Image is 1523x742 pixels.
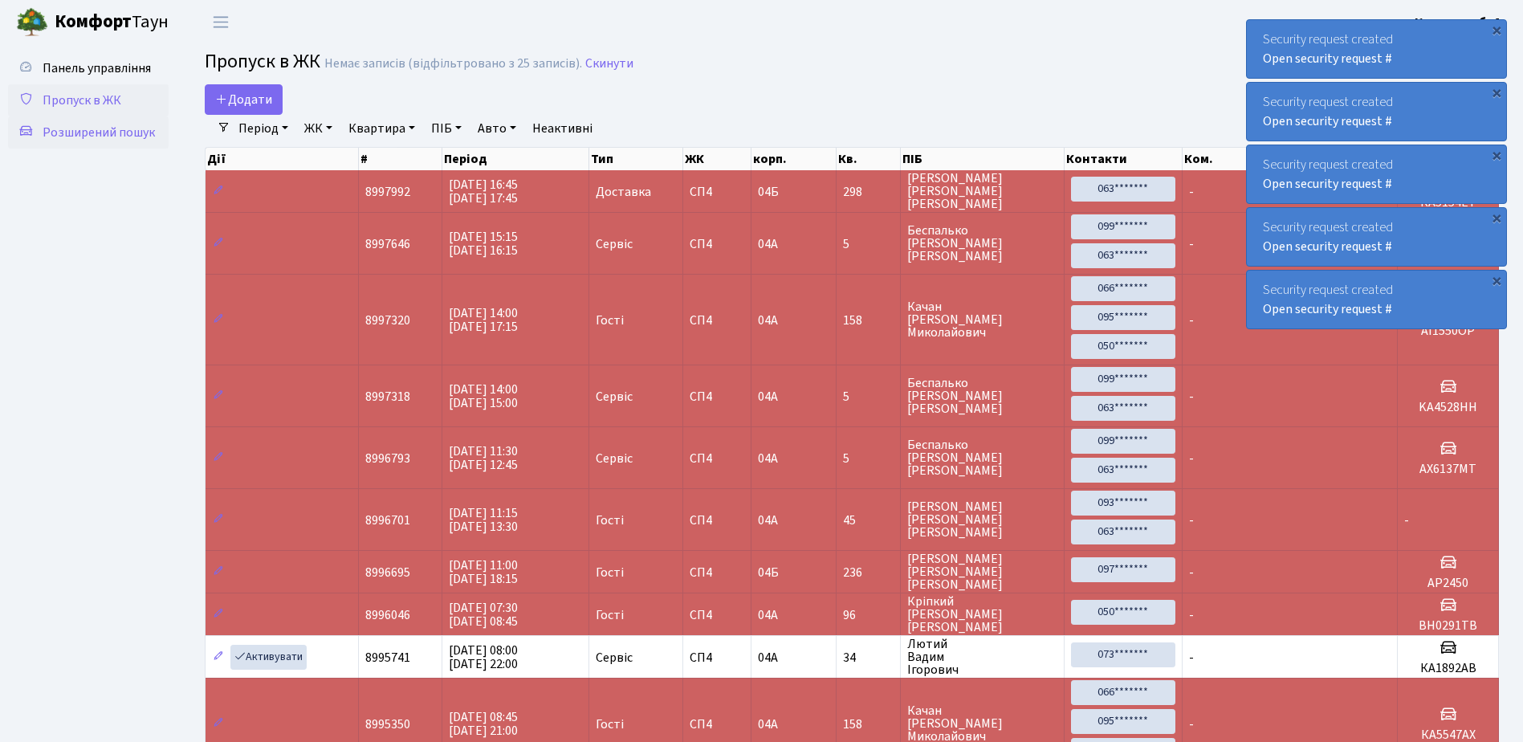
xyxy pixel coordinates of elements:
[1263,112,1392,130] a: Open security request #
[449,708,518,740] span: [DATE] 08:45 [DATE] 21:00
[690,566,744,579] span: СП4
[907,300,1057,339] span: Качан [PERSON_NAME] Миколайович
[8,52,169,84] a: Панель управління
[425,115,468,142] a: ПІБ
[1404,512,1409,529] span: -
[690,390,744,403] span: СП4
[758,564,779,581] span: 04Б
[365,606,410,624] span: 8996046
[596,609,624,622] span: Гості
[843,609,894,622] span: 96
[8,116,169,149] a: Розширений пошук
[1189,312,1194,329] span: -
[449,304,518,336] span: [DATE] 14:00 [DATE] 17:15
[1189,183,1194,201] span: -
[585,56,633,71] a: Скинути
[449,442,518,474] span: [DATE] 11:30 [DATE] 12:45
[1488,210,1505,226] div: ×
[365,564,410,581] span: 8996695
[1404,324,1492,339] h5: АІ1550ОР
[1263,238,1392,255] a: Open security request #
[365,183,410,201] span: 8997992
[365,715,410,733] span: 8995350
[55,9,132,35] b: Комфорт
[690,651,744,664] span: СП4
[449,381,518,412] span: [DATE] 14:00 [DATE] 15:00
[1263,300,1392,318] a: Open security request #
[1247,271,1506,328] div: Security request created
[1404,576,1492,591] h5: АР2450
[1247,83,1506,141] div: Security request created
[449,642,518,673] span: [DATE] 08:00 [DATE] 22:00
[1189,649,1194,667] span: -
[758,312,778,329] span: 04А
[43,92,121,109] span: Пропуск в ЖК
[449,599,518,630] span: [DATE] 07:30 [DATE] 08:45
[1065,148,1183,170] th: Контакти
[907,638,1057,676] span: Лютий Вадим Ігорович
[471,115,523,142] a: Авто
[907,377,1057,415] span: Беспалько [PERSON_NAME] [PERSON_NAME]
[907,595,1057,634] span: Кріпкий [PERSON_NAME] [PERSON_NAME]
[365,235,410,253] span: 8997646
[230,645,307,670] a: Активувати
[901,148,1065,170] th: ПІБ
[1247,145,1506,203] div: Security request created
[596,390,633,403] span: Сервіс
[843,452,894,465] span: 5
[758,388,778,406] span: 04А
[1488,84,1505,100] div: ×
[690,609,744,622] span: СП4
[1488,147,1505,163] div: ×
[1404,400,1492,415] h5: KA4528HH
[758,606,778,624] span: 04А
[843,514,894,527] span: 45
[596,238,633,251] span: Сервіс
[751,148,836,170] th: корп.
[837,148,902,170] th: Кв.
[1189,235,1194,253] span: -
[449,504,518,536] span: [DATE] 11:15 [DATE] 13:30
[596,651,633,664] span: Сервіс
[365,512,410,529] span: 8996701
[449,228,518,259] span: [DATE] 15:15 [DATE] 16:15
[1488,22,1505,38] div: ×
[843,718,894,731] span: 158
[8,84,169,116] a: Пропуск в ЖК
[596,452,633,465] span: Сервіс
[1404,462,1492,477] h5: AX6137MT
[1488,272,1505,288] div: ×
[16,6,48,39] img: logo.png
[758,649,778,667] span: 04А
[365,450,410,467] span: 8996793
[205,47,320,75] span: Пропуск в ЖК
[359,148,442,170] th: #
[907,172,1057,210] span: [PERSON_NAME] [PERSON_NAME] [PERSON_NAME]
[596,718,624,731] span: Гості
[1189,606,1194,624] span: -
[232,115,295,142] a: Період
[843,390,894,403] span: 5
[206,148,359,170] th: Дії
[1404,618,1492,634] h5: BH0291TB
[365,388,410,406] span: 8997318
[55,9,169,36] span: Таун
[907,552,1057,591] span: [PERSON_NAME] [PERSON_NAME] [PERSON_NAME]
[758,715,778,733] span: 04А
[365,312,410,329] span: 8997320
[1189,450,1194,467] span: -
[843,651,894,664] span: 34
[1183,148,1398,170] th: Ком.
[758,512,778,529] span: 04А
[365,649,410,667] span: 8995741
[758,235,778,253] span: 04А
[43,59,151,77] span: Панель управління
[1263,175,1392,193] a: Open security request #
[907,224,1057,263] span: Беспалько [PERSON_NAME] [PERSON_NAME]
[596,566,624,579] span: Гості
[1189,388,1194,406] span: -
[758,183,779,201] span: 04Б
[1247,208,1506,266] div: Security request created
[43,124,155,141] span: Розширений пошук
[690,452,744,465] span: СП4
